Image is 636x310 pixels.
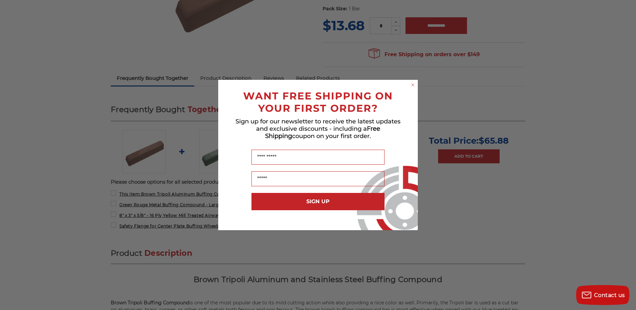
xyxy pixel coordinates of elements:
[251,193,385,210] button: SIGN UP
[251,171,385,186] input: Email
[265,125,380,140] span: Free Shipping
[594,292,625,298] span: Contact us
[243,90,393,114] span: WANT FREE SHIPPING ON YOUR FIRST ORDER?
[576,285,629,305] button: Contact us
[409,81,416,88] button: Close dialog
[236,118,400,140] span: Sign up for our newsletter to receive the latest updates and exclusive discounts - including a co...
